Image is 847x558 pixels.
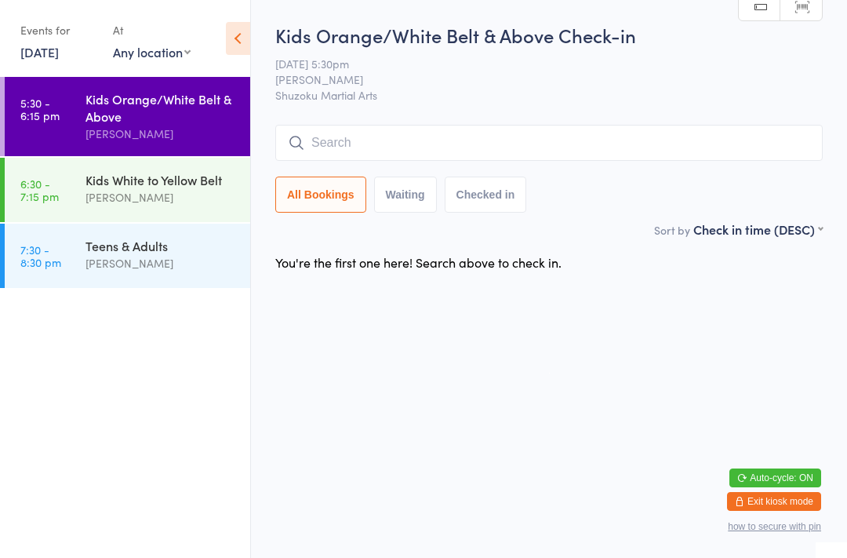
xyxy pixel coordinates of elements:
[20,43,59,60] a: [DATE]
[20,177,59,202] time: 6:30 - 7:15 pm
[20,243,61,268] time: 7:30 - 8:30 pm
[275,253,562,271] div: You're the first one here! Search above to check in.
[113,43,191,60] div: Any location
[5,77,250,156] a: 5:30 -6:15 pmKids Orange/White Belt & Above[PERSON_NAME]
[727,492,821,511] button: Exit kiosk mode
[275,125,823,161] input: Search
[275,177,366,213] button: All Bookings
[445,177,527,213] button: Checked in
[113,17,191,43] div: At
[85,90,237,125] div: Kids Orange/White Belt & Above
[20,17,97,43] div: Events for
[85,237,237,254] div: Teens & Adults
[85,125,237,143] div: [PERSON_NAME]
[85,171,237,188] div: Kids White to Yellow Belt
[275,56,798,71] span: [DATE] 5:30pm
[275,22,823,48] h2: Kids Orange/White Belt & Above Check-in
[654,222,690,238] label: Sort by
[85,188,237,206] div: [PERSON_NAME]
[275,71,798,87] span: [PERSON_NAME]
[20,97,60,122] time: 5:30 - 6:15 pm
[275,87,823,103] span: Shuzoku Martial Arts
[5,224,250,288] a: 7:30 -8:30 pmTeens & Adults[PERSON_NAME]
[728,521,821,532] button: how to secure with pin
[693,221,823,238] div: Check in time (DESC)
[5,158,250,222] a: 6:30 -7:15 pmKids White to Yellow Belt[PERSON_NAME]
[374,177,437,213] button: Waiting
[85,254,237,272] div: [PERSON_NAME]
[729,469,821,487] button: Auto-cycle: ON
